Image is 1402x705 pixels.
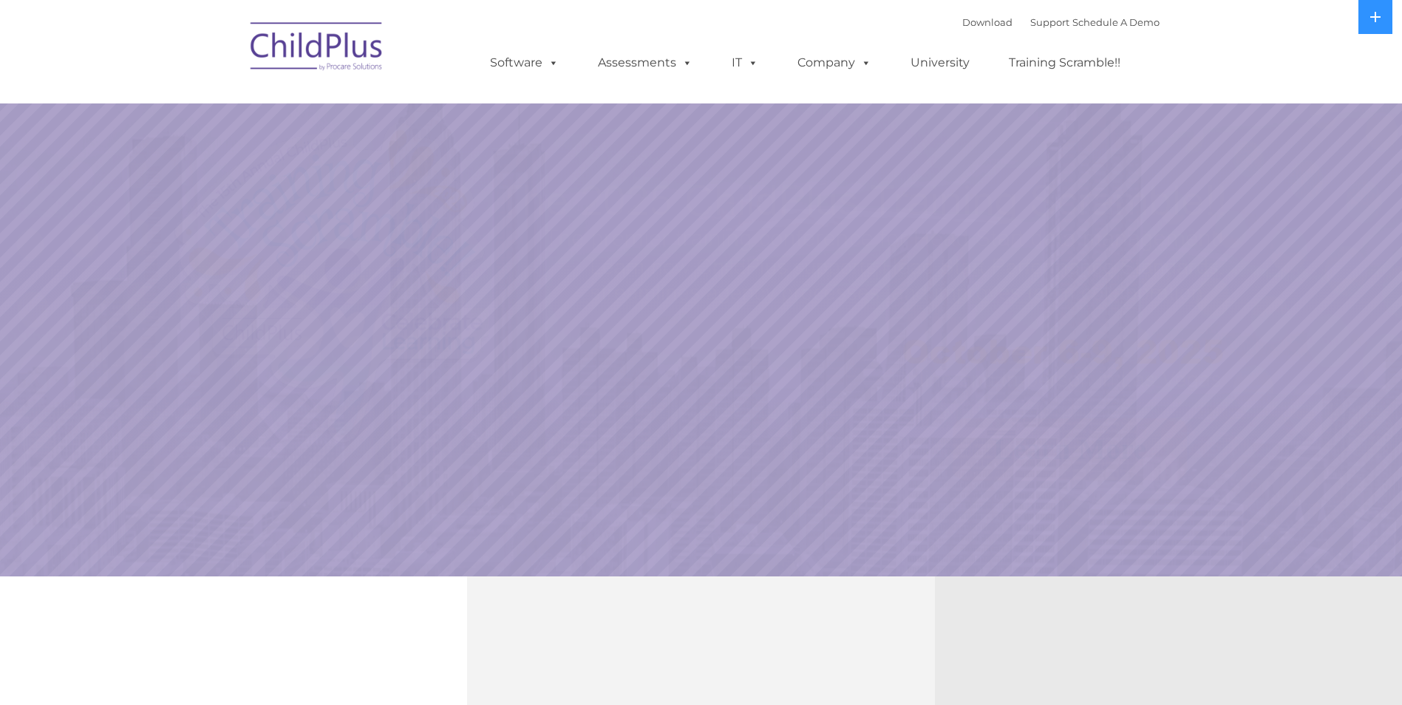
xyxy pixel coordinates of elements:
a: Software [475,48,574,78]
a: Schedule A Demo [1072,16,1160,28]
a: University [896,48,984,78]
a: Assessments [583,48,707,78]
a: Support [1030,16,1069,28]
a: IT [717,48,773,78]
a: Download [962,16,1013,28]
a: Company [783,48,886,78]
font: | [962,16,1160,28]
a: Learn More [953,418,1187,480]
a: Training Scramble!! [994,48,1135,78]
img: ChildPlus by Procare Solutions [243,12,391,86]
